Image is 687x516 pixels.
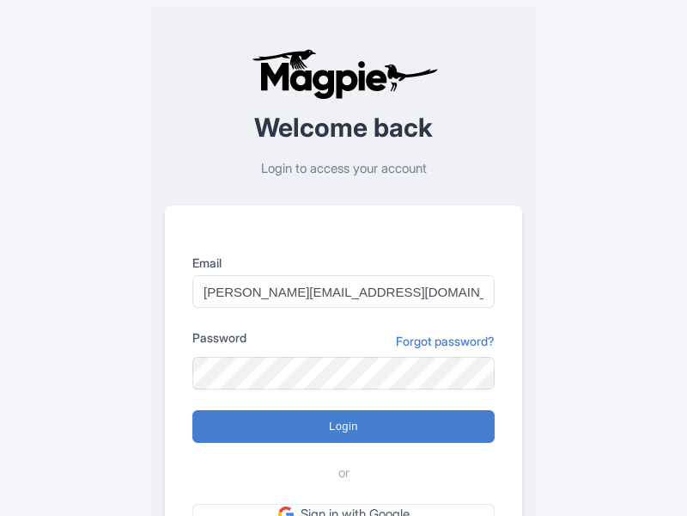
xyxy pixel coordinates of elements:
span: or [338,464,350,483]
input: you@example.com [192,275,495,308]
h2: Welcome back [165,114,522,142]
a: Forgot password? [396,332,495,350]
img: logo-ab69f6fb50320c5b225c76a69d11143b.png [247,48,441,100]
input: Login [192,410,495,443]
label: Password [192,329,246,347]
p: Login to access your account [165,159,522,179]
label: Email [192,254,495,272]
